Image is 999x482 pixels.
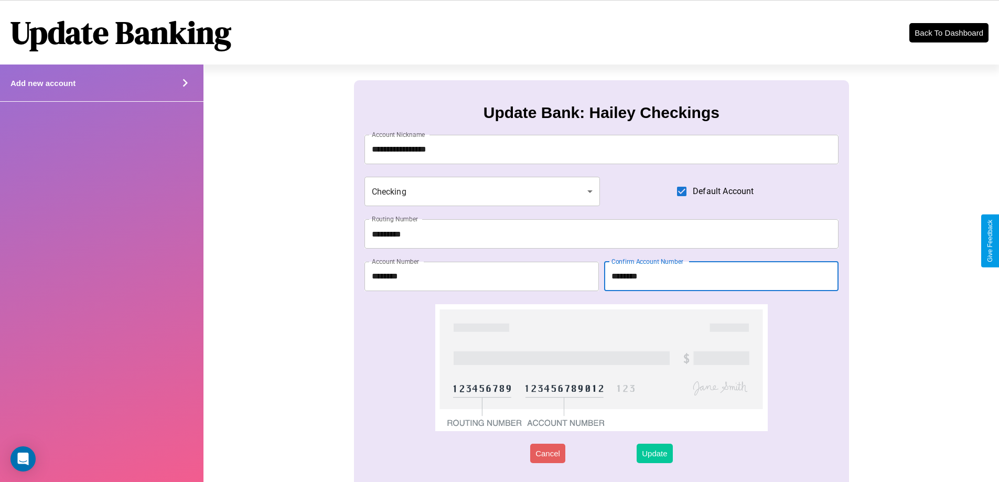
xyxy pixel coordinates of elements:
label: Confirm Account Number [611,257,683,266]
label: Routing Number [372,215,418,223]
label: Account Number [372,257,419,266]
label: Account Nickname [372,130,425,139]
button: Cancel [530,444,565,463]
div: Checking [364,177,600,206]
h4: Add new account [10,79,76,88]
h3: Update Bank: Hailey Checkings [484,104,719,122]
button: Back To Dashboard [909,23,989,42]
h1: Update Banking [10,11,231,54]
div: Give Feedback [986,220,994,262]
button: Update [637,444,672,463]
div: Open Intercom Messenger [10,446,36,472]
span: Default Account [693,185,754,198]
img: check [435,304,767,431]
